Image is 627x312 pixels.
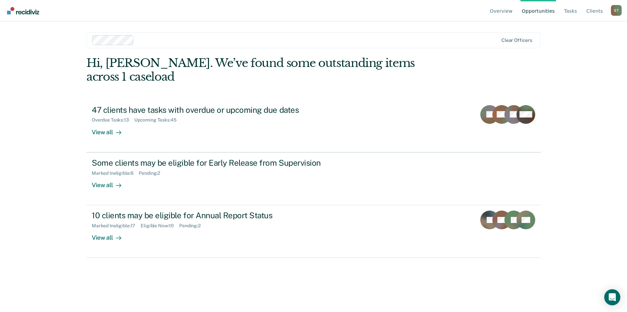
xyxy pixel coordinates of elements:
div: Hi, [PERSON_NAME]. We’ve found some outstanding items across 1 caseload [86,56,450,84]
div: Open Intercom Messenger [604,289,620,305]
div: Pending : 2 [139,170,165,176]
div: View all [92,229,129,242]
a: 47 clients have tasks with overdue or upcoming due datesOverdue Tasks:13Upcoming Tasks:45View all [86,100,541,152]
div: 47 clients have tasks with overdue or upcoming due dates [92,105,327,115]
button: Profile dropdown button [611,5,622,16]
div: S T [611,5,622,16]
div: 10 clients may be eligible for Annual Report Status [92,211,327,220]
div: Some clients may be eligible for Early Release from Supervision [92,158,327,168]
div: Eligible Now : 10 [141,223,179,229]
div: Upcoming Tasks : 45 [134,117,182,123]
div: View all [92,123,129,136]
div: Marked Ineligible : 6 [92,170,139,176]
div: Overdue Tasks : 13 [92,117,134,123]
div: Marked Ineligible : 17 [92,223,141,229]
a: Some clients may be eligible for Early Release from SupervisionMarked Ineligible:6Pending:2View all [86,152,541,205]
a: 10 clients may be eligible for Annual Report StatusMarked Ineligible:17Eligible Now:10Pending:2Vi... [86,205,541,258]
div: Pending : 2 [179,223,206,229]
img: Recidiviz [7,7,39,14]
div: View all [92,176,129,189]
div: Clear officers [501,37,532,43]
